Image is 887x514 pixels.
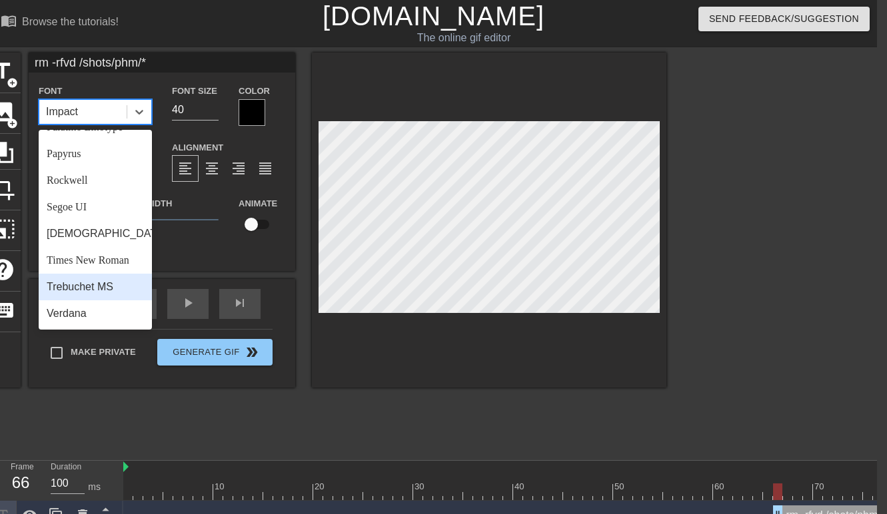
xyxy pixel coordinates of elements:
span: Generate Gif [163,344,267,360]
span: Send Feedback/Suggestion [709,11,859,27]
span: format_align_justify [257,160,273,176]
div: 20 [315,480,327,493]
span: add_circle [7,118,18,129]
div: Frame [1,461,41,499]
button: Send Feedback/Suggestion [698,7,870,31]
div: ms [88,480,101,494]
span: format_align_center [204,160,220,176]
div: 10 [215,480,227,493]
span: add_circle [7,77,18,89]
a: [DOMAIN_NAME] [323,1,544,31]
div: 40 [514,480,526,493]
div: 70 [814,480,826,493]
div: 30 [415,480,427,493]
div: [DEMOGRAPHIC_DATA] [39,220,152,247]
div: 60 [714,480,726,493]
label: Color [239,85,270,98]
span: double_arrow [244,344,260,360]
div: 66 [11,471,31,495]
div: 50 [614,480,626,493]
div: The online gif editor [293,30,636,46]
label: Animate [239,197,277,210]
div: Papyrus [39,140,152,167]
div: Segoe UI [39,194,152,220]
label: Alignment [172,141,223,154]
a: Browse the tutorials! [1,13,119,33]
span: format_align_left [177,160,193,176]
label: Font Size [172,85,217,98]
div: Verdana [39,300,152,327]
div: Browse the tutorials! [22,16,119,27]
div: Times New Roman [39,247,152,274]
span: play_arrow [180,295,196,311]
span: menu_book [1,13,17,29]
label: Font [39,85,62,98]
span: skip_next [232,295,248,311]
div: Impact [46,104,78,120]
label: Duration [51,463,81,471]
button: Generate Gif [157,339,273,366]
span: format_align_right [231,160,247,176]
div: Rockwell [39,167,152,194]
span: Make Private [71,346,136,359]
div: Trebuchet MS [39,274,152,300]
